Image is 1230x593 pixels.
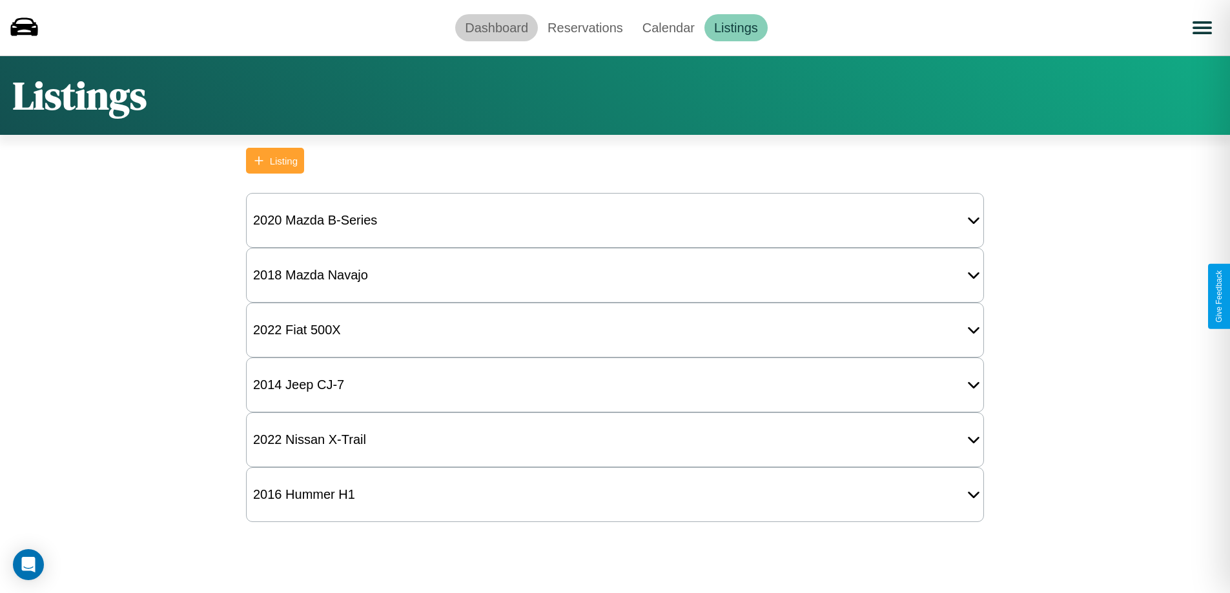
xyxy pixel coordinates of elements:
div: 2016 Hummer H1 [247,481,362,508]
button: Open menu [1184,10,1220,46]
a: Reservations [538,14,633,41]
div: Listing [270,156,298,166]
div: Give Feedback [1215,270,1224,323]
h1: Listings [13,69,147,122]
button: Listing [246,148,304,174]
div: 2014 Jeep CJ-7 [247,371,351,399]
div: Open Intercom Messenger [13,549,44,580]
div: 2020 Mazda B-Series [247,206,384,234]
div: 2022 Fiat 500X [247,316,347,344]
a: Listings [704,14,768,41]
div: 2018 Mazda Navajo [247,261,374,289]
div: 2022 Nissan X-Trail [247,426,373,454]
a: Calendar [633,14,704,41]
a: Dashboard [455,14,538,41]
